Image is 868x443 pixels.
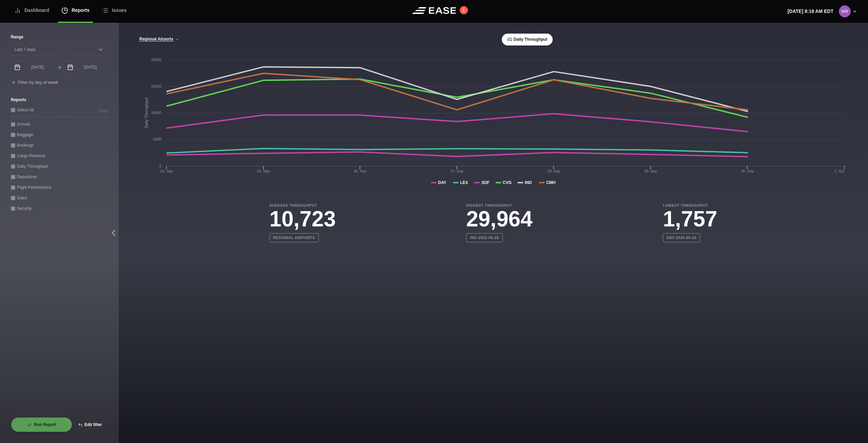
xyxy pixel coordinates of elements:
button: Daily Throughput [502,34,553,45]
button: Clear [98,107,108,114]
h3: 10,723 [270,208,336,230]
text: 20000 [151,58,161,62]
text: 15000 [151,84,161,88]
tspan: DAY [438,180,446,185]
text: 0 [159,164,161,168]
p: [DATE] 8:19 AM EDT [788,8,833,15]
tspan: IND [525,180,532,185]
tspan: CMH [546,180,555,185]
b: Highest Throughput [466,203,533,208]
b: Average Throughput [270,203,336,208]
img: 0b2ed616698f39eb9cebe474ea602d52 [839,5,851,17]
input: mm/dd/yyyy [11,61,55,73]
b: IND-2025-09-29 [466,233,503,242]
h3: 29,964 [466,208,533,230]
label: Range [11,34,108,40]
b: DAY-2025-09-30 [663,233,700,242]
tspan: 28. Sep [547,169,560,173]
button: Edit filter [72,417,108,432]
tspan: 1. Oct [834,169,844,173]
b: Lowest Throughput [663,203,717,208]
tspan: LEX [460,180,468,185]
tspan: 27. Sep [451,169,463,173]
text: 5000 [153,137,161,141]
tspan: Daily Throughput [144,97,149,128]
tspan: 29. Sep [644,169,657,173]
tspan: CVG [503,180,512,185]
tspan: 30. Sep [741,169,754,173]
tspan: 26. Sep [354,169,367,173]
tspan: SDF [481,180,490,185]
button: Filter by day of week [11,80,58,86]
text: 10000 [151,111,161,115]
button: Regional Airports [139,37,179,42]
tspan: 25. Sep [257,169,270,173]
label: Reports [11,97,108,103]
button: 1 [460,6,468,14]
h3: 1,757 [663,208,717,230]
input: mm/dd/yyyy [64,61,108,73]
tspan: 24. Sep [160,169,173,173]
b: Regional Airports [270,233,319,242]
